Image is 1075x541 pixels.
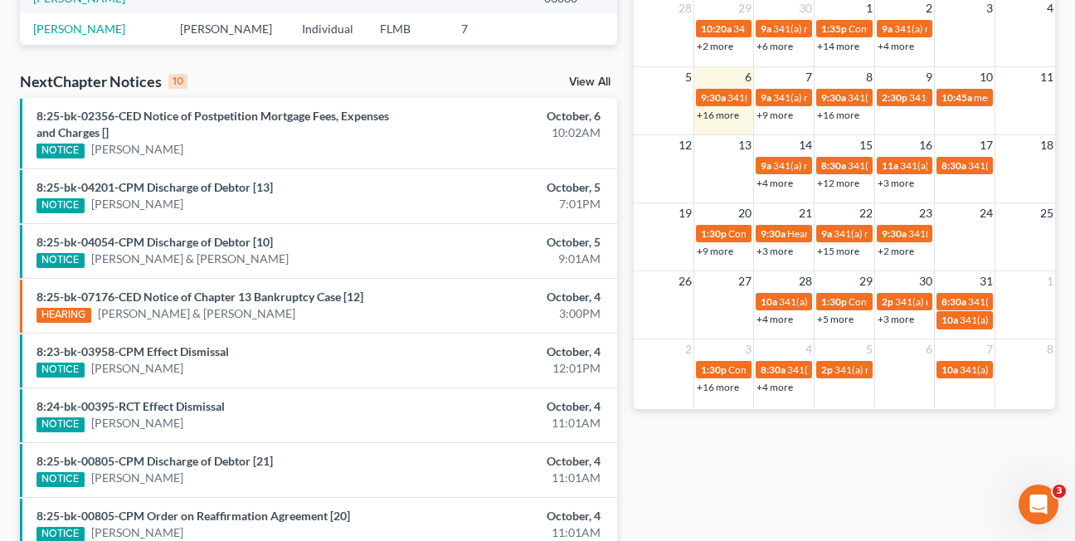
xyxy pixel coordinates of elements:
a: [PERSON_NAME] [91,360,183,377]
span: 27 [737,271,753,291]
span: 31 [978,271,995,291]
div: October, 4 [423,344,600,360]
a: 8:25-bk-00805-CPM Order on Reaffirmation Agreement [20] [36,509,350,523]
span: 8:30a [821,159,846,172]
span: 8 [864,67,874,87]
span: 28 [797,271,814,291]
span: Confirmation hearing for [PERSON_NAME] [728,363,917,376]
td: 7 [448,45,531,92]
div: 3:00PM [423,305,600,322]
a: 8:25-bk-04201-CPM Discharge of Debtor [13] [36,180,273,194]
div: 10:02AM [423,124,600,141]
span: 1:30p [701,227,727,240]
div: NextChapter Notices [20,71,187,91]
a: [PERSON_NAME] [91,141,183,158]
div: 7:01PM [423,196,600,212]
span: 22 [858,203,874,223]
td: Individual [289,13,367,44]
div: NOTICE [36,144,85,158]
span: 341(a) meeting for [PERSON_NAME] [727,91,888,104]
span: 3 [1053,485,1066,498]
div: 12:01PM [423,360,600,377]
span: 9 [924,67,934,87]
div: October, 5 [423,234,600,251]
span: 341(a) meeting for [PERSON_NAME] [779,295,939,308]
td: [PERSON_NAME] [167,13,289,44]
span: 341(a) meeting for [PERSON_NAME] [773,159,933,172]
a: +15 more [817,245,859,257]
a: +9 more [756,109,793,121]
span: 9a [761,91,771,104]
span: 341(a) meeting for [PERSON_NAME] [834,227,994,240]
span: 8:30a [761,363,786,376]
a: +12 more [817,177,859,189]
span: 1:35p [821,22,847,35]
span: Confirmation hearing for [PERSON_NAME] [728,227,917,240]
a: +4 more [756,177,793,189]
span: 26 [677,271,693,291]
span: 23 [917,203,934,223]
span: 10 [978,67,995,87]
a: [PERSON_NAME] [91,524,183,541]
span: 13 [737,135,753,155]
span: 10:20a [701,22,732,35]
span: 9a [761,159,771,172]
span: 341(a) meeting for [PERSON_NAME] [848,159,1008,172]
div: October, 4 [423,289,600,305]
a: +16 more [817,109,859,121]
a: 8:23-bk-03958-CPM Effect Dismissal [36,344,229,358]
span: 341(a) meeting for [PERSON_NAME] [787,363,947,376]
a: +4 more [756,381,793,393]
a: View All [569,76,610,88]
span: 9:30a [761,227,786,240]
a: +3 more [878,313,914,325]
span: 10a [761,295,777,308]
a: [PERSON_NAME] & [PERSON_NAME] [98,305,295,322]
div: October, 6 [423,108,600,124]
span: 9:30a [821,91,846,104]
span: 5 [683,67,693,87]
span: 12 [677,135,693,155]
span: 24 [978,203,995,223]
span: 9a [821,227,832,240]
div: NOTICE [36,253,85,268]
a: +16 more [697,109,739,121]
span: 4 [804,339,814,359]
div: October, 4 [423,453,600,470]
span: 17 [978,135,995,155]
span: 341(a) meeting for [PERSON_NAME] [848,91,1008,104]
a: [PERSON_NAME] [91,415,183,431]
a: [PERSON_NAME] [91,196,183,212]
a: 8:25-bk-00805-CPM Discharge of Debtor [21] [36,454,273,468]
span: 341(a) meeting for [PERSON_NAME] [908,227,1068,240]
div: 11:01AM [423,524,600,541]
span: 25 [1039,203,1055,223]
a: [PERSON_NAME] & [PERSON_NAME] [91,251,289,267]
a: [PERSON_NAME] [33,22,125,36]
span: 19 [677,203,693,223]
span: 3 [743,339,753,359]
span: 6 [924,339,934,359]
span: 9:30a [882,227,907,240]
span: 341(a) meeting for [PERSON_NAME] [733,22,893,35]
span: 30 [917,271,934,291]
span: 10a [941,363,958,376]
iframe: Intercom live chat [1019,485,1058,524]
a: +5 more [817,313,854,325]
div: NOTICE [36,417,85,432]
span: 1:30p [821,295,847,308]
div: 10 [168,74,187,89]
td: Individual [289,45,367,92]
td: FLMB [367,45,448,92]
a: +2 more [878,245,914,257]
span: 8:30a [941,295,966,308]
a: +3 more [878,177,914,189]
span: 10:45a [941,91,972,104]
span: 9:30a [701,91,726,104]
a: 8:25-bk-07176-CED Notice of Chapter 13 Bankruptcy Case [12] [36,290,363,304]
span: 8:30a [941,159,966,172]
div: 11:01AM [423,415,600,431]
span: 29 [858,271,874,291]
span: 11 [1039,67,1055,87]
span: 2 [683,339,693,359]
